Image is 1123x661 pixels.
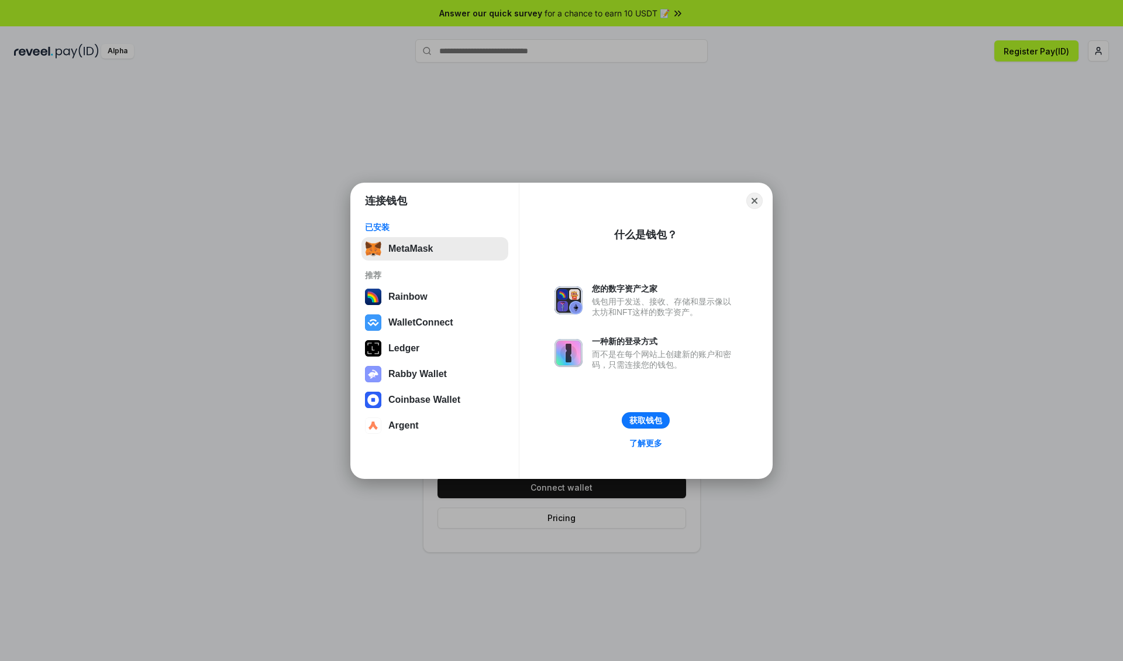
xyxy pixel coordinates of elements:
[622,412,670,429] button: 获取钱包
[365,194,407,208] h1: 连接钱包
[592,296,737,317] div: 钱包用于发送、接收、存储和显示像以太坊和NFT这样的数字资产。
[361,414,508,437] button: Argent
[388,369,447,379] div: Rabby Wallet
[361,362,508,386] button: Rabby Wallet
[365,289,381,305] img: svg+xml,%3Csvg%20width%3D%22120%22%20height%3D%22120%22%20viewBox%3D%220%200%20120%20120%22%20fil...
[592,336,737,347] div: 一种新的登录方式
[388,420,419,431] div: Argent
[388,395,460,405] div: Coinbase Wallet
[554,339,583,367] img: svg+xml,%3Csvg%20xmlns%3D%22http%3A%2F%2Fwww.w3.org%2F2000%2Fsvg%22%20fill%3D%22none%22%20viewBox...
[361,388,508,412] button: Coinbase Wallet
[388,292,428,302] div: Rainbow
[388,244,433,254] div: MetaMask
[622,436,669,451] a: 了解更多
[365,366,381,382] img: svg+xml,%3Csvg%20xmlns%3D%22http%3A%2F%2Fwww.w3.org%2F2000%2Fsvg%22%20fill%3D%22none%22%20viewBox...
[365,222,505,232] div: 已安装
[361,337,508,360] button: Ledger
[361,237,508,261] button: MetaMask
[361,285,508,309] button: Rainbow
[746,193,763,209] button: Close
[365,270,505,280] div: 推荐
[614,228,677,242] div: 什么是钱包？
[365,241,381,257] img: svg+xml,%3Csvg%20fill%3D%22none%22%20height%3D%2233%22%20viewBox%3D%220%200%2035%2033%22%20width%...
[361,311,508,334] button: WalletConnect
[592,283,737,294] div: 您的数字资产之家
[365,417,381,434] img: svg+xml,%3Csvg%20width%3D%2228%22%20height%3D%2228%22%20viewBox%3D%220%200%2028%2028%22%20fill%3D...
[592,349,737,370] div: 而不是在每个网站上创建新的账户和密码，只需连接您的钱包。
[365,392,381,408] img: svg+xml,%3Csvg%20width%3D%2228%22%20height%3D%2228%22%20viewBox%3D%220%200%2028%2028%22%20fill%3D...
[554,286,583,314] img: svg+xml,%3Csvg%20xmlns%3D%22http%3A%2F%2Fwww.w3.org%2F2000%2Fsvg%22%20fill%3D%22none%22%20viewBox...
[629,415,662,426] div: 获取钱包
[388,343,419,354] div: Ledger
[629,438,662,448] div: 了解更多
[365,340,381,357] img: svg+xml,%3Csvg%20xmlns%3D%22http%3A%2F%2Fwww.w3.org%2F2000%2Fsvg%22%20width%3D%2228%22%20height%3...
[388,317,453,328] div: WalletConnect
[365,314,381,331] img: svg+xml,%3Csvg%20width%3D%2228%22%20height%3D%2228%22%20viewBox%3D%220%200%2028%2028%22%20fill%3D...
